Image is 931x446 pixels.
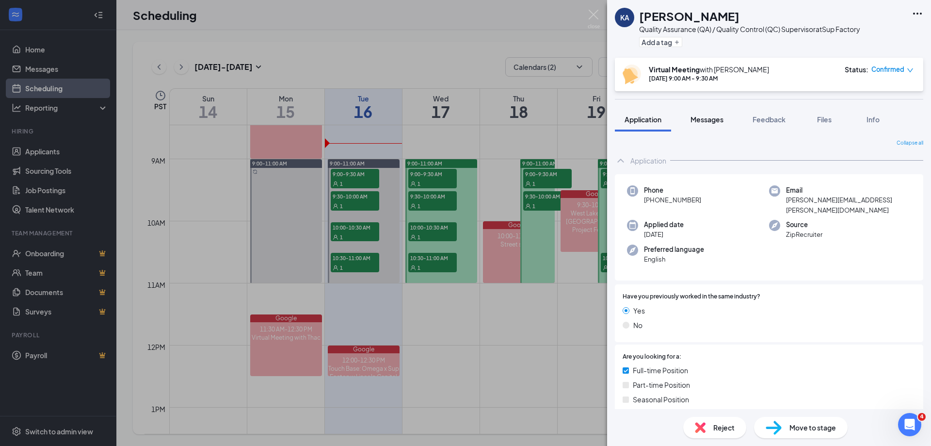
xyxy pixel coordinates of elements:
div: with [PERSON_NAME] [649,65,769,74]
span: Preferred language [644,245,704,254]
span: [PERSON_NAME][EMAIL_ADDRESS][PERSON_NAME][DOMAIN_NAME] [786,195,911,215]
svg: Ellipses [912,8,923,19]
span: Phone [644,185,701,195]
span: Info [867,115,880,124]
span: Yes [633,305,645,316]
svg: ChevronUp [615,155,626,166]
span: Collapse all [897,139,923,147]
span: Applied date [644,220,684,230]
span: down [907,67,914,74]
div: Status : [845,65,868,74]
span: Move to stage [789,422,836,433]
span: Part-time Position [633,380,690,390]
span: Confirmed [871,65,904,74]
span: Are you looking for a: [623,352,681,362]
span: Messages [690,115,723,124]
span: Files [817,115,832,124]
button: PlusAdd a tag [639,37,682,47]
div: [DATE] 9:00 AM - 9:30 AM [649,74,769,83]
span: Email [786,185,911,195]
span: Source [786,220,822,230]
span: No [633,320,642,330]
span: [DATE] [644,230,684,239]
span: Feedback [753,115,786,124]
div: Application [630,156,666,165]
iframe: Intercom live chat [898,413,921,436]
span: [PHONE_NUMBER] [644,195,701,205]
span: Have you previously worked in the same industry? [623,292,760,301]
b: Virtual Meeting [649,65,700,74]
span: ZipRecruiter [786,230,822,239]
div: KA [620,13,629,22]
div: Quality Assurance (QA) / Quality Control (QC) Supervisor at Sup Factory [639,24,860,34]
span: Seasonal Position [633,394,689,405]
span: Application [625,115,661,124]
span: Reject [713,422,735,433]
svg: Plus [674,39,680,45]
span: 4 [918,413,926,421]
span: English [644,254,704,264]
h1: [PERSON_NAME] [639,8,739,24]
span: Full-time Position [633,365,688,376]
